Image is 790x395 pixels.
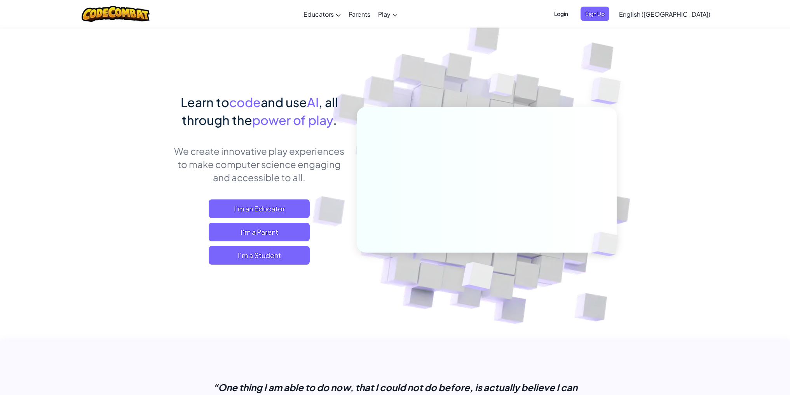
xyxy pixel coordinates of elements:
img: Overlap cubes [575,58,642,124]
a: I'm an Educator [209,199,310,218]
button: I'm a Student [209,246,310,265]
a: English ([GEOGRAPHIC_DATA]) [615,3,714,24]
a: I'm a Parent [209,223,310,241]
img: Overlap cubes [443,246,512,310]
span: . [333,112,337,128]
a: Parents [345,3,374,24]
button: Login [549,7,573,21]
img: Overlap cubes [474,58,530,116]
span: Learn to [181,94,229,110]
span: power of play [252,112,333,128]
img: CodeCombat logo [82,6,150,22]
a: Play [374,3,401,24]
a: Educators [300,3,345,24]
span: AI [307,94,319,110]
span: Educators [303,10,334,18]
span: Play [378,10,391,18]
p: We create innovative play experiences to make computer science engaging and accessible to all. [174,144,345,184]
span: and use [261,94,307,110]
span: English ([GEOGRAPHIC_DATA]) [619,10,710,18]
img: Overlap cubes [578,216,637,272]
span: code [229,94,261,110]
button: Sign Up [581,7,609,21]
